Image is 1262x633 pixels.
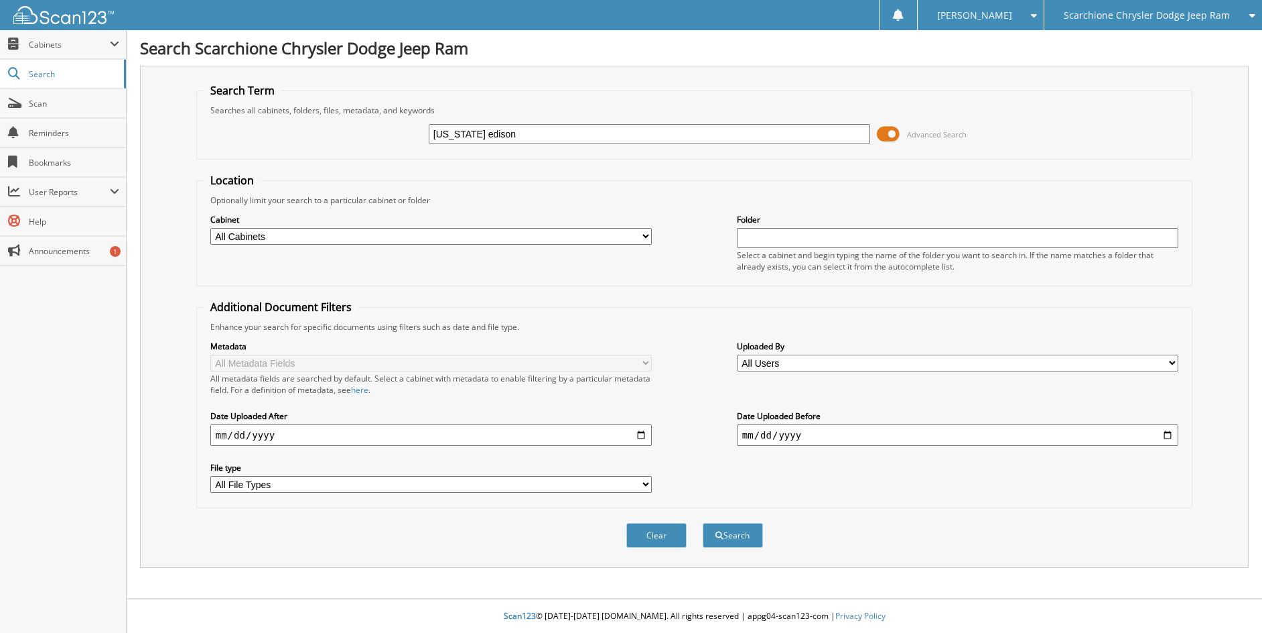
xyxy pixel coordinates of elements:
[351,384,368,396] a: here
[210,214,652,225] label: Cabinet
[13,6,114,24] img: scan123-logo-white.svg
[937,11,1012,19] span: [PERSON_NAME]
[210,410,652,422] label: Date Uploaded After
[140,37,1249,59] h1: Search Scarchione Chrysler Dodge Jeep Ram
[204,173,261,188] legend: Location
[204,194,1186,206] div: Optionally limit your search to a particular cabinet or folder
[29,216,119,227] span: Help
[204,321,1186,333] div: Enhance your search for specific documents using filters such as date and file type.
[29,157,119,168] span: Bookmarks
[127,600,1262,633] div: © [DATE]-[DATE] [DOMAIN_NAME]. All rights reserved | appg04-scan123-com |
[204,105,1186,116] div: Searches all cabinets, folders, files, metadata, and keywords
[29,127,119,139] span: Reminders
[110,246,121,257] div: 1
[835,610,886,622] a: Privacy Policy
[29,245,119,257] span: Announcements
[504,610,536,622] span: Scan123
[29,68,117,80] span: Search
[737,424,1178,446] input: end
[29,39,110,50] span: Cabinets
[29,98,119,109] span: Scan
[29,186,110,198] span: User Reports
[210,341,652,352] label: Metadata
[210,462,652,473] label: File type
[737,214,1178,225] label: Folder
[737,341,1178,352] label: Uploaded By
[1064,11,1230,19] span: Scarchione Chrysler Dodge Jeep Ram
[737,249,1178,272] div: Select a cabinet and begin typing the name of the folder you want to search in. If the name match...
[210,424,652,446] input: start
[204,83,281,98] legend: Search Term
[204,300,358,314] legend: Additional Document Filters
[737,410,1178,422] label: Date Uploaded Before
[210,373,652,396] div: All metadata fields are searched by default. Select a cabinet with metadata to enable filtering b...
[907,129,967,139] span: Advanced Search
[703,523,763,548] button: Search
[626,523,687,548] button: Clear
